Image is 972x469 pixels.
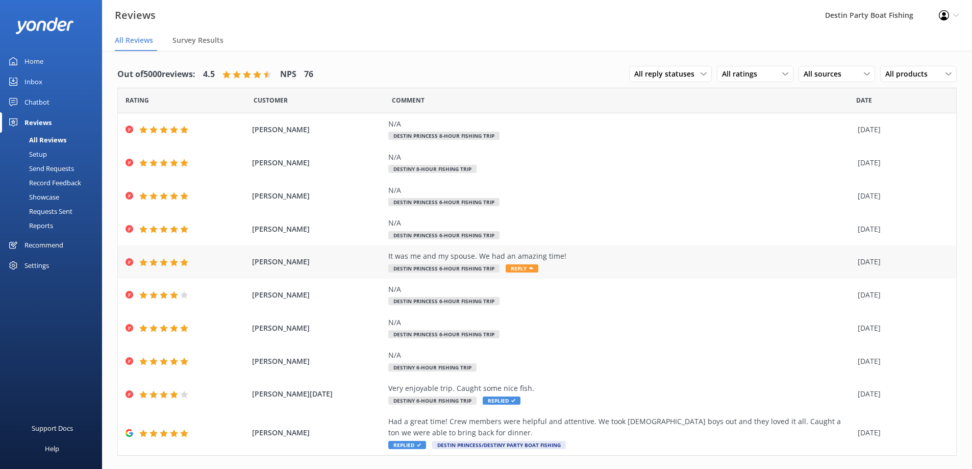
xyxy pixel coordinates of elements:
a: Requests Sent [6,204,102,218]
span: Destin Princess 6-Hour Fishing Trip [388,297,500,305]
div: N/A [388,185,853,196]
a: Setup [6,147,102,161]
span: Destin Princess 6-Hour Fishing Trip [388,198,500,206]
div: Requests Sent [6,204,72,218]
div: [DATE] [858,190,943,202]
div: N/A [388,284,853,295]
div: It was me and my spouse. We had an amazing time! [388,251,853,262]
span: [PERSON_NAME] [252,124,384,135]
span: Destin Princess/Destiny Party Boat Fishing [432,441,566,449]
h4: Out of 5000 reviews: [117,68,195,81]
span: Destin Princess 8-Hour Fishing Trip [388,132,500,140]
div: Home [24,51,43,71]
span: Destin Princess 6-Hour Fishing Trip [388,330,500,338]
div: [DATE] [858,224,943,235]
div: Reports [6,218,53,233]
span: All sources [804,68,848,80]
span: Survey Results [172,35,223,45]
span: Destiny 6-Hour Fishing Trip [388,363,477,372]
div: [DATE] [858,157,943,168]
span: Replied [483,397,520,405]
h4: 76 [304,68,313,81]
div: N/A [388,152,853,163]
a: All Reviews [6,133,102,147]
div: Inbox [24,71,42,92]
div: [DATE] [858,124,943,135]
div: N/A [388,350,853,361]
span: [PERSON_NAME] [252,157,384,168]
div: [DATE] [858,388,943,400]
div: Chatbot [24,92,49,112]
div: [DATE] [858,356,943,367]
div: Send Requests [6,161,74,176]
div: Support Docs [32,418,73,438]
span: Question [392,95,425,105]
div: Recommend [24,235,63,255]
img: yonder-white-logo.png [15,17,74,34]
span: Date [126,95,149,105]
span: Date [856,95,872,105]
span: [PERSON_NAME][DATE] [252,388,384,400]
span: [PERSON_NAME] [252,190,384,202]
div: Record Feedback [6,176,81,190]
span: All Reviews [115,35,153,45]
a: Send Requests [6,161,102,176]
span: All reply statuses [634,68,701,80]
a: Record Feedback [6,176,102,190]
span: Destin Princess 6-Hour Fishing Trip [388,231,500,239]
span: [PERSON_NAME] [252,323,384,334]
span: All products [885,68,934,80]
span: [PERSON_NAME] [252,289,384,301]
div: N/A [388,317,853,328]
span: [PERSON_NAME] [252,224,384,235]
div: [DATE] [858,256,943,267]
div: All Reviews [6,133,66,147]
div: Setup [6,147,47,161]
div: [DATE] [858,427,943,438]
div: Help [45,438,59,459]
div: Showcase [6,190,59,204]
a: Showcase [6,190,102,204]
span: Replied [388,441,426,449]
div: Very enjoyable trip. Caught some nice fish. [388,383,853,394]
div: N/A [388,217,853,229]
div: Reviews [24,112,52,133]
h4: NPS [280,68,296,81]
span: Destin Princess 6-Hour Fishing Trip [388,264,500,273]
div: Settings [24,255,49,276]
h4: 4.5 [203,68,215,81]
h3: Reviews [115,7,156,23]
div: [DATE] [858,289,943,301]
div: [DATE] [858,323,943,334]
div: Had a great time! Crew members were helpful and attentive. We took [DEMOGRAPHIC_DATA] boys out an... [388,416,853,439]
span: Date [254,95,288,105]
span: [PERSON_NAME] [252,356,384,367]
span: Destiny 8-Hour Fishing Trip [388,165,477,173]
span: Reply [506,264,538,273]
span: All ratings [722,68,763,80]
a: Reports [6,218,102,233]
span: [PERSON_NAME] [252,427,384,438]
div: N/A [388,118,853,130]
span: Destiny 6-Hour Fishing Trip [388,397,477,405]
span: [PERSON_NAME] [252,256,384,267]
